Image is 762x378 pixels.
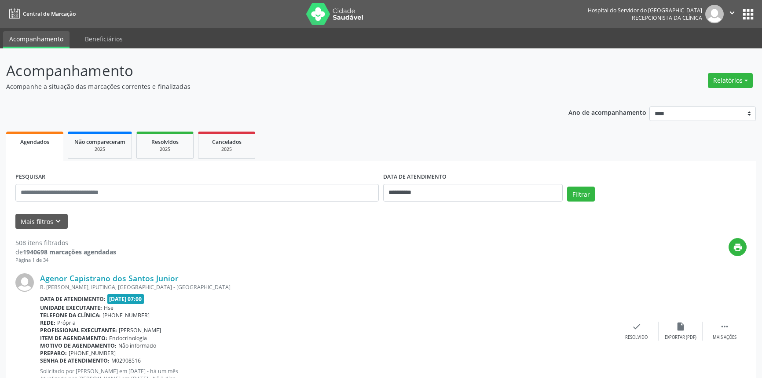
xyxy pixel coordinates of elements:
[705,5,724,23] img: img
[15,170,45,184] label: PESQUISAR
[205,146,249,153] div: 2025
[15,257,116,264] div: Página 1 de 34
[40,273,179,283] a: Agenor Capistrano dos Santos Junior
[151,138,179,146] span: Resolvidos
[568,106,646,117] p: Ano de acompanhamento
[15,238,116,247] div: 508 itens filtrados
[79,31,129,47] a: Beneficiários
[724,5,740,23] button: 
[713,334,736,341] div: Mais ações
[40,334,107,342] b: Item de agendamento:
[23,248,116,256] strong: 1940698 marcações agendadas
[15,273,34,292] img: img
[632,14,702,22] span: Recepcionista da clínica
[383,170,447,184] label: DATA DE ATENDIMENTO
[40,319,55,327] b: Rede:
[40,327,117,334] b: Profissional executante:
[40,312,101,319] b: Telefone da clínica:
[74,138,125,146] span: Não compareceram
[588,7,702,14] div: Hospital do Servidor do [GEOGRAPHIC_DATA]
[40,304,102,312] b: Unidade executante:
[632,322,641,331] i: check
[118,342,156,349] span: Não informado
[57,319,76,327] span: Própria
[665,334,696,341] div: Exportar (PDF)
[40,295,106,303] b: Data de atendimento:
[567,187,595,202] button: Filtrar
[40,342,117,349] b: Motivo de agendamento:
[740,7,756,22] button: apps
[676,322,685,331] i: insert_drive_file
[708,73,753,88] button: Relatórios
[74,146,125,153] div: 2025
[109,334,147,342] span: Endocrinologia
[111,357,141,364] span: M02908516
[212,138,242,146] span: Cancelados
[6,7,76,21] a: Central de Marcação
[53,217,63,226] i: keyboard_arrow_down
[6,60,531,82] p: Acompanhamento
[729,238,747,256] button: print
[143,146,187,153] div: 2025
[103,312,150,319] span: [PHONE_NUMBER]
[104,304,114,312] span: Hse
[107,294,144,304] span: [DATE] 07:00
[15,247,116,257] div: de
[3,31,70,48] a: Acompanhamento
[733,242,743,252] i: print
[40,349,67,357] b: Preparo:
[40,357,110,364] b: Senha de atendimento:
[23,10,76,18] span: Central de Marcação
[720,322,729,331] i: 
[20,138,49,146] span: Agendados
[6,82,531,91] p: Acompanhe a situação das marcações correntes e finalizadas
[119,327,161,334] span: [PERSON_NAME]
[40,283,615,291] div: R. [PERSON_NAME], IPUTINGA, [GEOGRAPHIC_DATA] - [GEOGRAPHIC_DATA]
[727,8,737,18] i: 
[15,214,68,229] button: Mais filtroskeyboard_arrow_down
[69,349,116,357] span: [PHONE_NUMBER]
[625,334,648,341] div: Resolvido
